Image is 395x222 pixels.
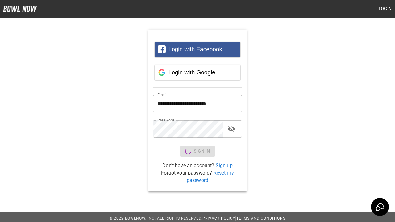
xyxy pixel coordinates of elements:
[155,65,240,80] button: Login with Google
[202,216,235,220] a: Privacy Policy
[225,123,238,135] button: toggle password visibility
[168,46,222,52] span: Login with Facebook
[375,3,395,14] button: Login
[110,216,202,220] span: © 2022 BowlNow, Inc. All Rights Reserved.
[3,6,37,12] img: logo
[155,42,240,57] button: Login with Facebook
[187,170,234,183] a: Reset my password
[168,69,215,76] span: Login with Google
[153,162,242,169] p: Don't have an account?
[236,216,285,220] a: Terms and Conditions
[153,169,242,184] p: Forgot your password?
[216,162,233,168] a: Sign up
